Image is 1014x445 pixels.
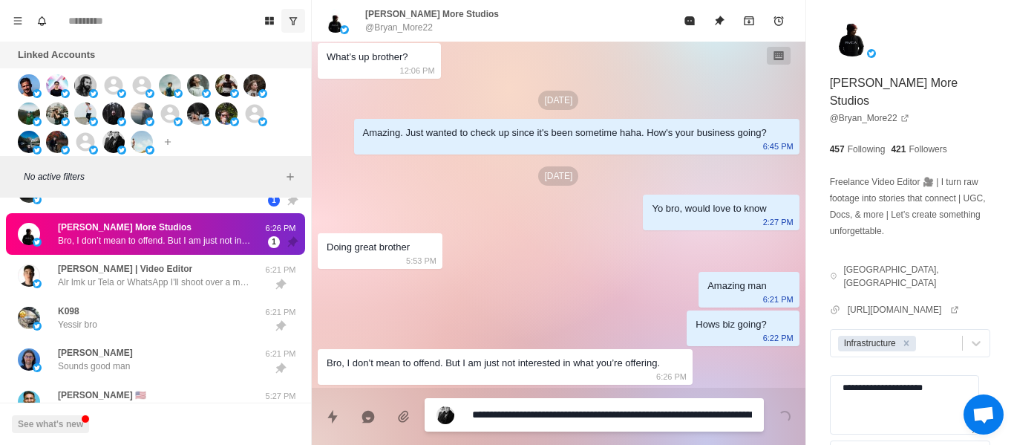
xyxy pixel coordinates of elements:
img: picture [18,264,40,287]
p: Sounds good man [58,360,130,373]
div: Infrastructure [840,336,898,351]
p: 5:27 PM [262,390,299,403]
img: picture [61,89,70,98]
div: Remove Infrastructure [898,336,915,351]
div: Yo bro, would love to know [652,201,766,217]
p: Alr lmk ur Tela or WhatsApp I'll shoot over a message [58,276,251,289]
img: picture [18,307,40,329]
img: picture [33,117,42,126]
button: Notifications [30,9,53,33]
button: Unpin [704,6,734,36]
img: picture [18,223,40,245]
p: [GEOGRAPHIC_DATA], [GEOGRAPHIC_DATA] [843,263,990,290]
p: [PERSON_NAME] More Studios [58,221,192,234]
img: picture [18,131,40,153]
img: picture [145,117,154,126]
img: picture [33,146,42,155]
img: picture [33,322,42,331]
p: 5:53 PM [406,253,436,269]
p: 421 [891,143,906,156]
img: picture [18,74,40,97]
img: picture [46,74,68,97]
p: 6:26 PM [262,222,299,235]
p: 6:21 PM [262,348,299,360]
button: Reply with AI [353,402,383,432]
img: picture [33,89,42,98]
img: picture [33,238,42,247]
img: picture [18,103,40,125]
p: 6:45 PM [763,138,794,155]
button: Add account [159,133,177,151]
p: 6:21 PM [262,264,299,276]
img: picture [131,103,153,125]
img: picture [867,49,876,58]
img: picture [61,146,70,155]
button: Mark as read [675,6,704,36]
img: picture [117,89,126,98]
img: picture [202,117,211,126]
p: 6:22 PM [763,330,794,346]
div: Amazing. Just wanted to check up since it's been sometime haha. How's your business going? [363,125,767,141]
img: picture [202,89,211,98]
a: @Bryan_More22 [830,111,909,125]
p: 2:27 PM [763,214,794,230]
img: picture [74,103,97,125]
img: picture [145,89,154,98]
img: picture [187,74,209,97]
img: picture [131,131,153,153]
button: Add media [389,402,419,432]
p: No active filters [24,170,281,183]
img: picture [102,103,125,125]
img: picture [174,89,183,98]
img: picture [33,363,42,372]
p: 12:06 PM [400,62,435,79]
p: [PERSON_NAME] More Studios [365,7,499,21]
img: picture [145,146,154,155]
button: Quick replies [318,402,347,432]
p: Freelance Video Editor 🎥 | I turn raw footage into stories that connect | UGC, Docs, & more | Let... [830,174,990,239]
button: Add filters [281,168,299,186]
img: picture [89,89,98,98]
p: [DATE] [538,166,578,186]
img: picture [174,117,183,126]
img: picture [258,117,267,126]
img: picture [243,74,266,97]
img: picture [830,12,874,56]
div: What’s up brother? [327,49,408,65]
img: picture [89,146,98,155]
button: See what's new [12,415,89,433]
img: picture [89,117,98,126]
button: Send message [770,402,799,432]
div: Hows biz going? [696,316,766,333]
p: I understand. How about we work on commsion until I've landed you 2 clients, then we move onto a ... [58,402,251,415]
p: 6:26 PM [656,368,687,385]
img: picture [61,117,70,126]
img: picture [74,74,97,97]
p: Followers [909,143,946,156]
p: Following [848,143,886,156]
img: picture [102,131,125,153]
p: 6:21 PM [763,291,794,308]
p: Bro, I don’t mean to offend. But I am just not interested in what you’re offering. [58,234,251,247]
p: @Bryan_More22 [365,21,433,34]
img: picture [187,103,209,125]
p: [PERSON_NAME] | Video Editor [58,262,192,276]
p: Yessir bro [58,318,97,331]
p: 6:21 PM [262,306,299,319]
p: [PERSON_NAME] More Studios [830,74,990,110]
img: picture [33,195,42,204]
img: picture [230,117,239,126]
p: K098 [58,305,79,318]
div: Bro, I don’t mean to offend. But I am just not interested in what you’re offering. [327,355,660,371]
button: Archive [734,6,764,36]
img: picture [18,348,40,371]
img: picture [117,117,126,126]
img: picture [324,9,347,33]
img: picture [258,89,267,98]
button: Add reminder [764,6,794,36]
img: picture [215,103,238,125]
button: Show unread conversations [281,9,305,33]
img: picture [340,25,349,34]
img: picture [46,131,68,153]
img: picture [117,146,126,155]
